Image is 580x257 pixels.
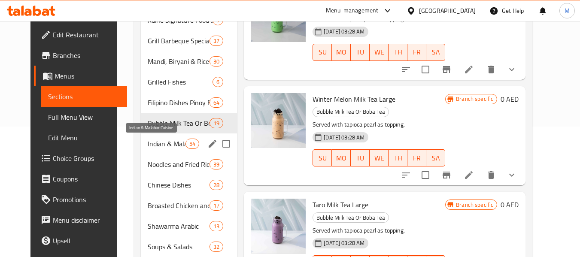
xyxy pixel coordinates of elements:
button: WE [370,44,389,61]
span: SU [316,46,328,58]
span: 64 [210,99,223,107]
div: Grill Barbeque Special Xdine37 [141,30,237,51]
span: 39 [210,160,223,169]
span: 54 [186,140,199,148]
div: items [210,118,223,128]
div: Bubble Milk Tea Or Boba Tea [313,212,389,223]
span: 6 [213,78,223,86]
span: Shawarma Arabic [148,221,210,231]
button: TU [351,44,370,61]
button: SA [426,44,445,61]
span: Chinese Dishes [148,180,210,190]
button: show more [501,165,522,185]
span: Noodles and Fried Rice in Chinese [148,159,210,169]
button: SU [313,149,332,166]
button: FR [407,149,426,166]
div: items [210,97,223,108]
div: Noodles and Fried Rice in Chinese39 [141,154,237,175]
span: Edit Restaurant [53,30,121,40]
span: Filipino Dishes Pinoy Food [148,97,210,108]
div: Broasted Chicken and Seafood Meals [148,200,210,211]
span: [DATE] 03:28 AM [320,27,368,36]
a: Edit Menu [41,127,128,148]
div: Soups & Salads32 [141,236,237,257]
span: Bubble Milk Tea Or Boba Tea [313,107,389,117]
span: Edit Menu [48,133,121,143]
span: 30 [210,57,223,66]
button: MO [332,44,351,61]
span: SA [430,152,442,164]
div: Filipino Dishes Pinoy Food64 [141,92,237,113]
span: Taro Milk Tea Large [313,198,368,211]
p: Served with tapioca pearl as topping. [313,225,445,236]
a: Edit menu item [464,170,474,180]
div: Mandi, Biryani & Rice Items30 [141,51,237,72]
a: Full Menu View [41,107,128,127]
span: Mandi, Biryani & Rice Items [148,56,210,67]
span: M [565,6,570,15]
button: sort-choices [396,59,416,80]
div: Chinese Dishes28 [141,175,237,195]
div: Shawarma Arabic13 [141,216,237,236]
svg: Show Choices [507,170,517,180]
div: Menu-management [326,6,379,16]
span: Grilled Fishes [148,77,213,87]
span: Choice Groups [53,153,121,163]
button: Branch-specific-item [436,165,457,185]
img: Winter Melon Milk Tea Large [251,93,306,148]
span: Bubble Milk Tea Or Boba Tea [148,118,210,128]
button: edit [206,137,219,150]
a: Edit Restaurant [34,24,128,45]
span: WE [373,46,385,58]
span: Winter Melon Milk Tea Large [313,93,395,106]
span: MO [335,46,347,58]
span: Sections [48,91,121,102]
a: Sections [41,86,128,107]
span: Indian & Malabar Cuisine [148,139,185,149]
div: items [210,56,223,67]
div: items [210,221,223,231]
div: Broasted Chicken and Seafood Meals17 [141,195,237,216]
span: FR [411,152,423,164]
button: delete [481,59,501,80]
button: WE [370,149,389,166]
span: [DATE] 03:28 AM [320,239,368,247]
span: Branch specific [452,201,497,209]
span: TH [392,46,404,58]
span: Select to update [416,60,434,79]
a: Choice Groups [34,148,128,169]
p: Served with tapioca pearl as topping. [313,14,445,24]
span: Menu disclaimer [53,215,121,225]
a: Menu disclaimer [34,210,128,230]
button: SA [426,149,445,166]
h6: 0 AED [501,93,519,105]
button: TU [351,149,370,166]
span: 28 [210,181,223,189]
button: SU [313,44,332,61]
span: TU [354,152,366,164]
span: Promotions [53,194,121,205]
span: SA [430,46,442,58]
div: items [210,242,223,252]
span: Branch specific [452,95,497,103]
span: Bubble Milk Tea Or Boba Tea [313,213,389,223]
span: Select to update [416,166,434,184]
span: 37 [210,37,223,45]
span: Full Menu View [48,112,121,122]
span: Grill Barbeque Special Xdine [148,36,210,46]
span: WE [373,152,385,164]
button: TH [389,44,407,61]
div: items [210,180,223,190]
span: Branches [53,50,121,60]
a: Edit menu item [464,64,474,75]
button: sort-choices [396,165,416,185]
button: MO [332,149,351,166]
span: Soups & Salads [148,242,210,252]
button: show more [501,59,522,80]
